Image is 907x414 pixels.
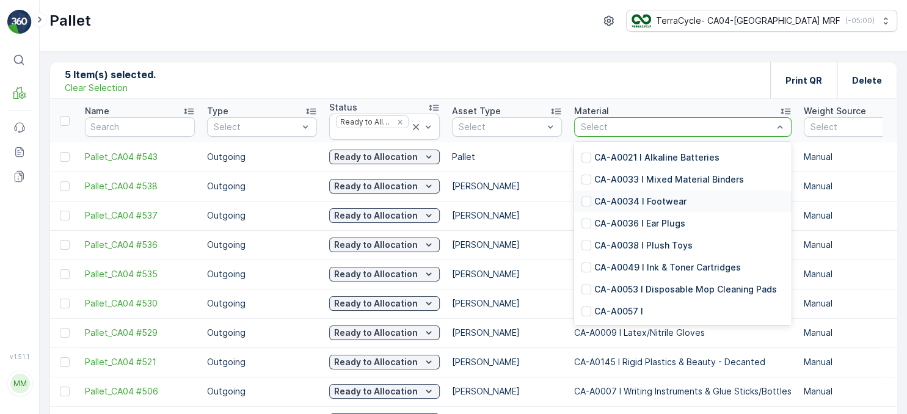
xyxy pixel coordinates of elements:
[214,121,298,133] p: Select
[85,239,195,251] a: Pallet_CA04 #536
[60,387,70,396] div: Toggle Row Selected
[85,105,109,117] p: Name
[452,356,562,368] p: [PERSON_NAME]
[594,305,643,318] p: CA-A0057 I
[7,353,32,360] span: v 1.51.1
[334,385,418,398] p: Ready to Allocation
[656,15,840,27] p: TerraCycle- CA04-[GEOGRAPHIC_DATA] MRF
[207,151,317,163] p: Outgoing
[594,283,777,296] p: CA-A0053 I Disposable Mop Cleaning Pads
[65,67,156,82] p: 5 Item(s) selected.
[60,299,70,308] div: Toggle Row Selected
[7,363,32,404] button: MM
[207,327,317,339] p: Outgoing
[594,239,693,252] p: CA-A0038 I Plush Toys
[452,385,562,398] p: [PERSON_NAME]
[632,14,651,27] img: TC_8rdWMmT_gp9TRR3.png
[207,356,317,368] p: Outgoing
[329,267,440,281] button: Ready to Allocation
[60,152,70,162] div: Toggle Row Selected
[329,150,440,164] button: Ready to Allocation
[60,181,70,191] div: Toggle Row Selected
[459,121,543,133] p: Select
[60,328,70,338] div: Toggle Row Selected
[574,327,792,339] p: CA-A0009 I Latex/Nitrile Gloves
[334,327,418,339] p: Ready to Allocation
[85,268,195,280] a: Pallet_CA04 #535
[393,117,407,127] div: Remove Ready to Allocation
[334,268,418,280] p: Ready to Allocation
[594,173,744,186] p: CA-A0033 I Mixed Material Binders
[852,74,882,87] p: Delete
[452,268,562,280] p: [PERSON_NAME]
[594,195,687,208] p: CA-A0034 I Footwear
[334,239,418,251] p: Ready to Allocation
[329,355,440,369] button: Ready to Allocation
[329,384,440,399] button: Ready to Allocation
[574,105,609,117] p: Material
[207,297,317,310] p: Outgoing
[85,385,195,398] a: Pallet_CA04 #506
[334,151,418,163] p: Ready to Allocation
[207,239,317,251] p: Outgoing
[85,297,195,310] a: Pallet_CA04 #530
[329,101,357,114] p: Status
[452,327,562,339] p: [PERSON_NAME]
[452,151,562,163] p: Pallet
[329,179,440,194] button: Ready to Allocation
[574,385,792,398] p: CA-A0007 I Writing Instruments & Glue Sticks/Bottles
[334,180,418,192] p: Ready to Allocation
[85,327,195,339] a: Pallet_CA04 #529
[85,209,195,222] a: Pallet_CA04 #537
[329,208,440,223] button: Ready to Allocation
[626,10,897,32] button: TerraCycle- CA04-[GEOGRAPHIC_DATA] MRF(-05:00)
[60,269,70,279] div: Toggle Row Selected
[594,217,685,230] p: CA-A0036 I Ear Plugs
[594,151,719,164] p: CA-A0021 I Alkaline Batteries
[85,117,195,137] input: Search
[804,105,866,117] p: Weight Source
[594,261,741,274] p: CA-A0049 I Ink & Toner Cartridges
[452,239,562,251] p: [PERSON_NAME]
[337,116,393,128] div: Ready to Allocation
[60,211,70,220] div: Toggle Row Selected
[574,356,792,368] p: CA-A0145 I Rigid Plastics & Beauty - Decanted
[49,11,91,31] p: Pallet
[207,105,228,117] p: Type
[60,240,70,250] div: Toggle Row Selected
[85,356,195,368] a: Pallet_CA04 #521
[452,209,562,222] p: [PERSON_NAME]
[845,16,875,26] p: ( -05:00 )
[581,121,773,133] p: Select
[65,82,128,94] p: Clear Selection
[85,151,195,163] a: Pallet_CA04 #543
[452,180,562,192] p: [PERSON_NAME]
[334,356,418,368] p: Ready to Allocation
[329,238,440,252] button: Ready to Allocation
[329,325,440,340] button: Ready to Allocation
[60,357,70,367] div: Toggle Row Selected
[85,180,195,192] a: Pallet_CA04 #538
[329,296,440,311] button: Ready to Allocation
[452,105,501,117] p: Asset Type
[334,297,418,310] p: Ready to Allocation
[334,209,418,222] p: Ready to Allocation
[207,180,317,192] p: Outgoing
[207,268,317,280] p: Outgoing
[207,385,317,398] p: Outgoing
[452,297,562,310] p: [PERSON_NAME]
[207,209,317,222] p: Outgoing
[785,74,822,87] p: Print QR
[7,10,32,34] img: logo
[10,374,30,393] div: MM
[810,121,895,133] p: Select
